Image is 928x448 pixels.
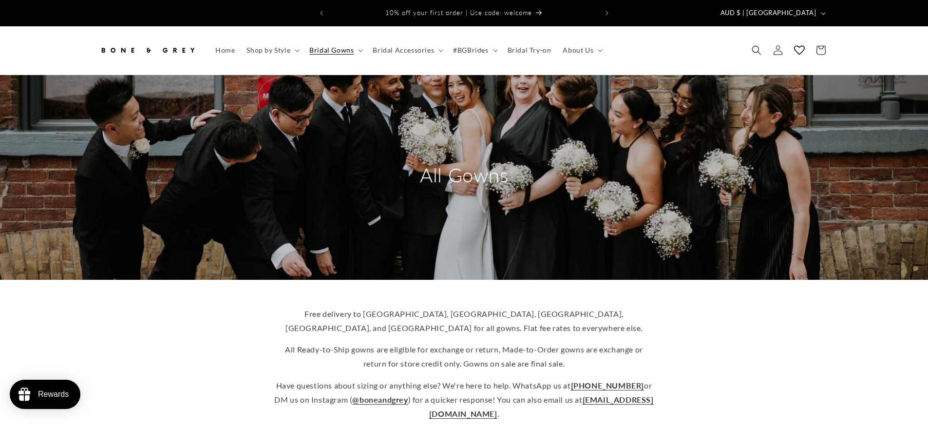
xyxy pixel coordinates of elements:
a: Bone and Grey Bridal [95,36,200,65]
summary: Bridal Gowns [303,40,367,60]
a: Home [209,40,241,60]
span: AUD $ | [GEOGRAPHIC_DATA] [720,8,816,18]
span: Bridal Accessories [373,46,434,55]
span: 10% off your first order | Use code: welcome [385,9,532,17]
div: Rewards [38,390,69,399]
summary: Bridal Accessories [367,40,447,60]
summary: About Us [557,40,606,60]
button: Next announcement [596,4,618,22]
p: All Ready-to-Ship gowns are eligible for exchange or return, Made-to-Order gowns are exchange or ... [274,343,654,371]
span: Bridal Gowns [309,46,354,55]
span: Home [215,46,235,55]
a: @boneandgrey [352,395,408,404]
span: Shop by Style [246,46,290,55]
summary: Search [746,39,767,61]
a: Bridal Try-on [502,40,557,60]
summary: Shop by Style [241,40,303,60]
h2: All Gowns [372,162,557,188]
summary: #BGBrides [447,40,501,60]
span: #BGBrides [453,46,488,55]
button: Previous announcement [311,4,332,22]
button: AUD $ | [GEOGRAPHIC_DATA] [715,4,830,22]
p: Free delivery to [GEOGRAPHIC_DATA], [GEOGRAPHIC_DATA], [GEOGRAPHIC_DATA], [GEOGRAPHIC_DATA], and ... [274,307,654,335]
img: Bone and Grey Bridal [99,39,196,61]
a: [PHONE_NUMBER] [571,381,644,390]
span: Bridal Try-on [508,46,551,55]
a: [EMAIL_ADDRESS][DOMAIN_NAME] [429,395,654,418]
span: About Us [563,46,593,55]
p: Have questions about sizing or anything else? We're here to help. WhatsApp us at or DM us on Inst... [274,379,654,421]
